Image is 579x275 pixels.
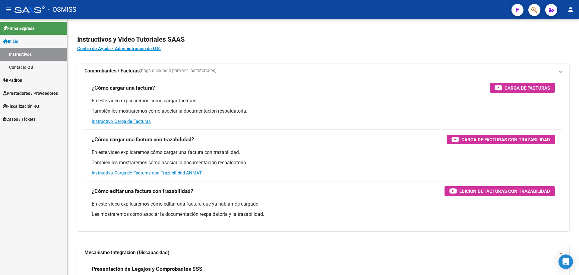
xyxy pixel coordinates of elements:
[92,135,194,144] h3: ¿Cómo cargar una factura con trazabilidad?
[447,135,555,144] button: Carga de Facturas con Trazabilidad
[461,136,550,143] span: Carga de Facturas con Trazabilidad
[490,83,555,93] button: Carga de Facturas
[77,245,569,260] mat-expansion-panel-header: Mecanismo Integración (Discapacidad)
[92,159,555,166] p: También les mostraremos cómo asociar la documentación respaldatoria.
[3,103,39,110] span: Fiscalización RG
[92,98,555,104] p: En este video explicaremos cómo cargar facturas.
[84,249,169,256] strong: Mecanismo Integración (Discapacidad)
[3,38,18,45] span: Inicio
[92,265,202,273] h3: Presentación de Legajos y Comprobantes SSS
[459,187,550,195] span: Edición de Facturas con Trazabilidad
[567,6,574,13] mat-icon: person
[5,6,12,13] mat-icon: menu
[92,108,555,114] p: También les mostraremos cómo asociar la documentación respaldatoria.
[92,187,193,195] h3: ¿Cómo editar una factura con trazabilidad?
[84,68,140,74] strong: Comprobantes / Facturas
[92,84,155,92] h3: ¿Cómo cargar una factura?
[77,78,569,231] div: Comprobantes / Facturas(haga click aquí para ver los tutoriales)
[558,254,573,269] div: Open Intercom Messenger
[3,25,34,32] span: Firma Express
[92,119,151,124] a: Instructivo Carga de Facturas
[92,170,202,176] a: Instructivo Carga de Facturas con Trazabilidad ANMAT
[505,84,550,92] span: Carga de Facturas
[77,64,569,78] mat-expansion-panel-header: Comprobantes / Facturas(haga click aquí para ver los tutoriales)
[3,90,58,97] span: Prestadores / Proveedores
[48,3,76,16] span: - OSMISS
[3,116,36,123] span: Casos / Tickets
[92,201,555,207] p: En este video explicaremos cómo editar una factura que ya habíamos cargado.
[92,211,555,218] p: Les mostraremos cómo asociar la documentación respaldatoria y la trazabilidad.
[3,77,22,84] span: Padrón
[92,149,555,156] p: En este video explicaremos cómo cargar una factura con trazabilidad.
[77,34,569,45] h2: Instructivos y Video Tutoriales SAAS
[140,68,217,74] span: (haga click aquí para ver los tutoriales)
[77,46,161,51] a: Centro de Ayuda - Administración de O.S.
[445,186,555,196] button: Edición de Facturas con Trazabilidad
